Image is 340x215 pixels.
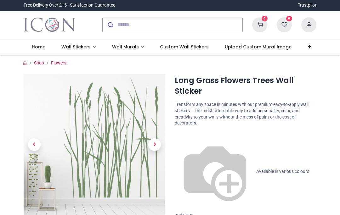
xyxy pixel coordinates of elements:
[24,16,76,34] img: Icon Wall Stickers
[103,18,117,32] button: Submit
[53,39,104,55] a: Wall Stickers
[175,102,316,126] p: Transform any space in minutes with our premium easy-to-apply wall stickers — the most affordable...
[298,2,316,8] a: Trustpilot
[104,39,152,55] a: Wall Murals
[286,16,292,22] sup: 0
[252,22,267,27] a: 0
[28,138,41,151] span: Previous
[144,95,166,194] a: Next
[61,44,91,50] span: Wall Stickers
[24,95,45,194] a: Previous
[262,16,268,22] sup: 0
[24,2,115,8] div: Free Delivery Over £15 - Satisfaction Guarantee
[175,75,316,97] h1: Long Grass Flowers Trees Wall Sticker
[225,44,292,50] span: Upload Custom Mural Image
[160,44,209,50] span: Custom Wall Stickers
[24,16,76,34] a: Logo of Icon Wall Stickers
[34,60,44,65] a: Shop
[32,44,45,50] span: Home
[112,44,139,50] span: Wall Murals
[277,22,292,27] a: 0
[175,131,255,212] img: color-wheel.png
[148,138,161,151] span: Next
[51,60,66,65] a: Flowers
